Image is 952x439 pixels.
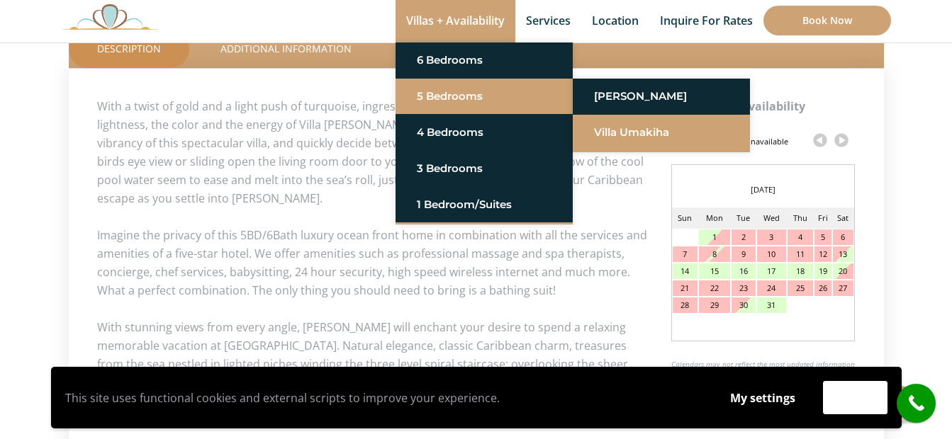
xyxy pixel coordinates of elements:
[788,263,813,279] div: 18
[672,179,854,200] div: [DATE]
[699,280,729,296] div: 22
[699,246,729,262] div: 8
[69,30,189,68] a: Description
[757,229,786,245] div: 3
[417,192,551,217] a: 1 Bedroom/Suites
[672,207,699,229] td: Sun
[833,263,853,279] div: 20
[417,47,551,73] a: 6 Bedrooms
[732,246,756,262] div: 9
[814,263,831,279] div: 19
[717,382,809,414] button: My settings
[699,297,729,313] div: 29
[900,387,932,419] i: call
[699,229,729,245] div: 1
[787,207,814,229] td: Thu
[745,130,788,154] div: Unavailable
[788,246,813,262] div: 11
[763,6,891,35] a: Book Now
[417,120,551,145] a: 4 Bedrooms
[673,297,698,313] div: 28
[594,120,729,145] a: Villa Umakiha
[673,263,698,279] div: 14
[192,30,380,68] a: Additional Information
[417,84,551,109] a: 5 Bedrooms
[757,246,786,262] div: 10
[732,297,756,313] div: 30
[417,156,551,181] a: 3 Bedrooms
[732,229,756,245] div: 2
[97,318,856,392] p: With stunning views from every angle, [PERSON_NAME] will enchant your desire to spend a relaxing ...
[732,280,756,296] div: 23
[62,4,158,30] img: Awesome Logo
[814,280,831,296] div: 26
[897,384,936,423] a: call
[698,207,730,229] td: Mon
[732,263,756,279] div: 16
[823,381,887,414] button: Accept
[788,280,813,296] div: 25
[97,226,856,300] p: Imagine the privacy of this 5BD/6Bath luxury ocean front home in combination with all the service...
[699,263,729,279] div: 15
[757,263,786,279] div: 17
[757,297,786,313] div: 31
[594,84,729,109] a: [PERSON_NAME]
[814,207,832,229] td: Fri
[833,280,853,296] div: 27
[65,387,702,409] p: This site uses functional cookies and external scripts to improve your experience.
[757,280,786,296] div: 24
[788,229,813,245] div: 4
[833,229,853,245] div: 6
[833,246,853,262] div: 13
[814,246,831,262] div: 12
[832,207,853,229] td: Sat
[673,246,698,262] div: 7
[673,280,698,296] div: 21
[814,229,831,245] div: 5
[756,207,787,229] td: Wed
[731,207,756,229] td: Tue
[97,97,856,207] p: With a twist of gold and a light push of turquoise, ingress into your Caribbean paradise; feel th...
